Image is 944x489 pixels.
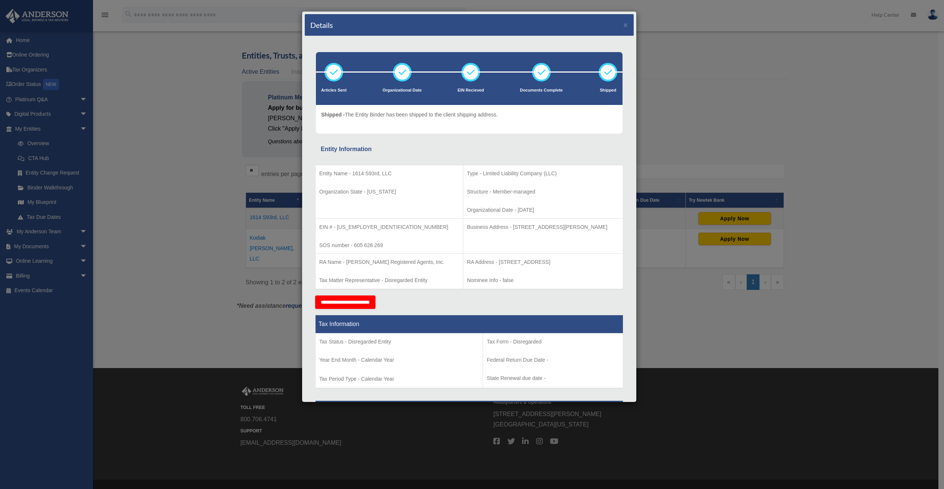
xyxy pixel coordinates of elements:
[321,144,618,154] div: Entity Information
[319,355,479,365] p: Year End Month - Calendar Year
[467,169,619,178] p: Type - Limited Liability Company (LLC)
[520,87,563,94] p: Documents Complete
[321,87,346,94] p: Articles Sent
[310,20,333,30] h4: Details
[487,374,619,383] p: State Renewal due date -
[321,110,498,119] p: The Entity Binder has been shipped to the client shipping address.
[467,223,619,232] p: Business Address - [STREET_ADDRESS][PERSON_NAME]
[319,337,479,346] p: Tax Status - Disregarded Entity
[319,169,459,178] p: Entity Name - 1614 S93rd, LLC
[319,241,459,250] p: SOS number - 605 626 269
[458,87,484,94] p: EIN Recieved
[487,355,619,365] p: Federal Return Due Date -
[487,337,619,346] p: Tax Form - Disregarded
[321,112,345,118] span: Shipped -
[383,87,422,94] p: Organizational Date
[316,333,483,388] td: Tax Period Type - Calendar Year
[319,223,459,232] p: EIN # - [US_EMPLOYER_IDENTIFICATION_NUMBER]
[467,276,619,285] p: Nominee Info - false
[319,258,459,267] p: RA Name - [PERSON_NAME] Registered Agents, Inc.
[623,21,628,29] button: ×
[467,187,619,196] p: Structure - Member-managed
[467,258,619,267] p: RA Address - [STREET_ADDRESS]
[316,400,623,419] th: Formation Progress
[316,315,623,333] th: Tax Information
[467,205,619,215] p: Organizational Date - [DATE]
[599,87,617,94] p: Shipped
[319,187,459,196] p: Organization State - [US_STATE]
[319,276,459,285] p: Tax Matter Representative - Disregarded Entity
